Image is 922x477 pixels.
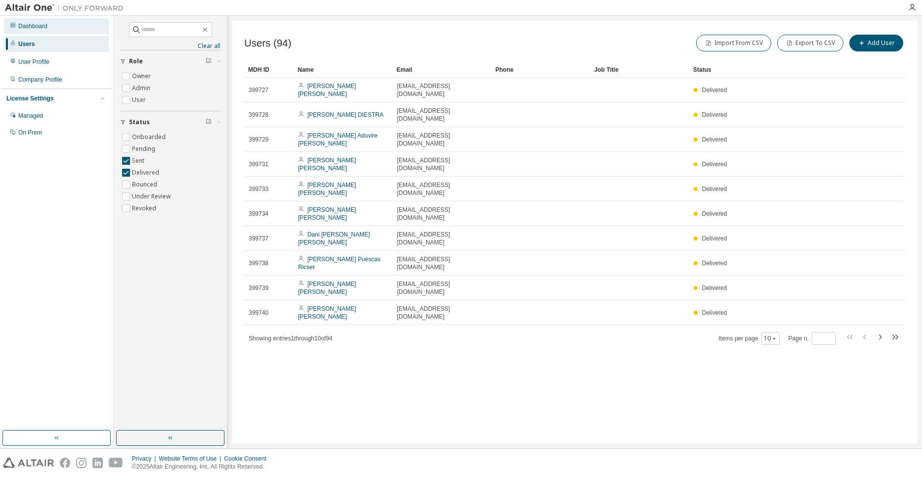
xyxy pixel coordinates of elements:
[298,157,356,172] a: [PERSON_NAME] [PERSON_NAME]
[249,284,268,292] span: 399739
[248,62,290,78] div: MDH ID
[702,260,727,267] span: Delivered
[249,111,268,119] span: 399728
[764,334,777,342] button: 10
[132,202,158,214] label: Revoked
[76,458,87,468] img: instagram.svg
[298,231,370,246] a: Dani [PERSON_NAME] [PERSON_NAME]
[18,76,62,84] div: Company Profile
[132,94,148,106] label: User
[129,118,150,126] span: Status
[132,155,146,167] label: Sent
[397,305,487,321] span: [EMAIL_ADDRESS][DOMAIN_NAME]
[132,131,168,143] label: Onboarded
[307,111,384,118] a: [PERSON_NAME] DIESTRA
[702,309,727,316] span: Delivered
[298,256,381,271] a: [PERSON_NAME] Puescas Ricser
[109,458,123,468] img: youtube.svg
[702,186,727,192] span: Delivered
[397,280,487,296] span: [EMAIL_ADDRESS][DOMAIN_NAME]
[702,87,727,94] span: Delivered
[18,112,43,120] div: Managed
[397,255,487,271] span: [EMAIL_ADDRESS][DOMAIN_NAME]
[120,111,220,133] button: Status
[849,35,903,51] button: Add User
[120,50,220,72] button: Role
[18,40,35,48] div: Users
[397,107,487,123] span: [EMAIL_ADDRESS][DOMAIN_NAME]
[495,62,586,78] div: Phone
[132,167,161,179] label: Delivered
[298,206,356,221] a: [PERSON_NAME] [PERSON_NAME]
[789,332,835,345] span: Page n.
[719,332,780,345] span: Items per page
[18,129,42,137] div: On Prem
[298,305,356,320] a: [PERSON_NAME] [PERSON_NAME]
[594,62,685,78] div: Job Title
[132,70,153,82] label: Owner
[702,161,727,168] span: Delivered
[132,191,173,202] label: Under Review
[206,57,212,65] span: Clear filter
[120,42,220,50] a: Clear all
[397,181,487,197] span: [EMAIL_ADDRESS][DOMAIN_NAME]
[298,132,378,147] a: [PERSON_NAME] Aduvire [PERSON_NAME]
[244,38,291,49] span: Users (94)
[702,235,727,242] span: Delivered
[397,231,487,246] span: [EMAIL_ADDRESS][DOMAIN_NAME]
[249,136,268,143] span: 399729
[132,82,152,94] label: Admin
[60,458,70,468] img: facebook.svg
[249,259,268,267] span: 399738
[396,62,487,78] div: Email
[18,58,49,66] div: User Profile
[298,182,356,196] a: [PERSON_NAME] [PERSON_NAME]
[696,35,771,51] button: Import From CSV
[777,35,843,51] button: Export To CSV
[18,22,47,30] div: Dashboard
[249,160,268,168] span: 399731
[249,309,268,317] span: 399740
[249,185,268,193] span: 399733
[702,285,727,291] span: Delivered
[224,455,272,463] div: Cookie Consent
[132,143,157,155] label: Pending
[3,458,54,468] img: altair_logo.svg
[249,86,268,94] span: 399727
[702,136,727,143] span: Delivered
[298,281,356,295] a: [PERSON_NAME] [PERSON_NAME]
[129,57,143,65] span: Role
[693,62,854,78] div: Status
[92,458,103,468] img: linkedin.svg
[397,132,487,147] span: [EMAIL_ADDRESS][DOMAIN_NAME]
[132,179,159,191] label: Bounced
[132,463,272,471] p: © 2025 Altair Engineering, Inc. All Rights Reserved.
[298,83,356,97] a: [PERSON_NAME] [PERSON_NAME]
[397,206,487,222] span: [EMAIL_ADDRESS][DOMAIN_NAME]
[397,156,487,172] span: [EMAIL_ADDRESS][DOMAIN_NAME]
[298,62,389,78] div: Name
[206,118,212,126] span: Clear filter
[249,235,268,242] span: 399737
[702,111,727,118] span: Delivered
[6,95,53,102] div: License Settings
[702,210,727,217] span: Delivered
[397,82,487,98] span: [EMAIL_ADDRESS][DOMAIN_NAME]
[249,335,333,342] span: Showing entries 1 through 10 of 94
[5,3,129,13] img: Altair One
[132,455,159,463] div: Privacy
[159,455,224,463] div: Website Terms of Use
[249,210,268,218] span: 399734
